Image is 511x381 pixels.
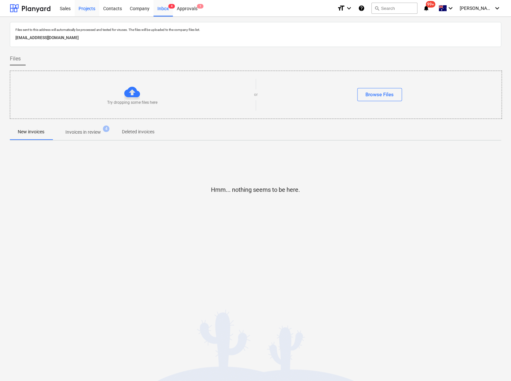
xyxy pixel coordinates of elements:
p: Try dropping some files here [107,100,157,105]
span: [PERSON_NAME] [460,6,493,11]
span: 1 [197,4,203,9]
p: Invoices in review [65,129,101,136]
p: [EMAIL_ADDRESS][DOMAIN_NAME] [15,34,496,41]
p: Hmm... nothing seems to be here. [211,186,300,194]
i: keyboard_arrow_down [447,4,454,12]
span: 4 [168,4,175,9]
button: Search [371,3,417,14]
div: Try dropping some files hereorBrowse Files [10,71,502,119]
p: New invoices [18,128,44,135]
i: keyboard_arrow_down [345,4,353,12]
p: Files sent to this address will automatically be processed and tested for viruses. The files will... [15,28,496,32]
p: Deleted invoices [122,128,154,135]
span: search [374,6,380,11]
span: 99+ [426,1,435,8]
i: notifications [423,4,429,12]
button: Browse Files [357,88,402,101]
i: keyboard_arrow_down [493,4,501,12]
span: Files [10,55,21,63]
p: or [254,92,258,98]
span: 4 [103,125,109,132]
i: format_size [337,4,345,12]
div: Browse Files [365,90,394,99]
i: Knowledge base [358,4,365,12]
